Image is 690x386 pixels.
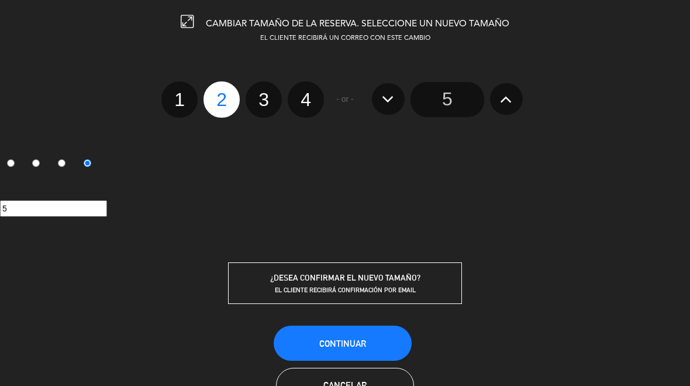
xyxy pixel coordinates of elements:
button: Continuar [274,326,412,361]
label: 3 [51,155,77,175]
span: - or - [336,93,354,106]
input: 3 [58,159,65,167]
label: 2 [203,81,240,118]
label: 1 [161,81,198,118]
input: 4 [84,159,91,167]
label: 4 [288,81,324,118]
span: CAMBIAR TAMAÑO DE LA RESERVA. SELECCIONE UN NUEVO TAMAÑO [206,19,509,29]
span: EL CLIENTE RECIBIRÁ CONFIRMACIÓN POR EMAIL [275,286,416,294]
input: 2 [32,159,40,167]
span: ¿DESEA CONFIRMAR EL NUEVO TAMAÑO? [270,273,420,282]
label: 3 [246,81,282,118]
span: EL CLIENTE RECIBIRÁ UN CORREO CON ESTE CAMBIO [260,35,430,42]
label: 4 [77,155,102,175]
label: 2 [26,155,51,175]
span: Continuar [319,339,366,349]
input: 1 [7,159,15,167]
